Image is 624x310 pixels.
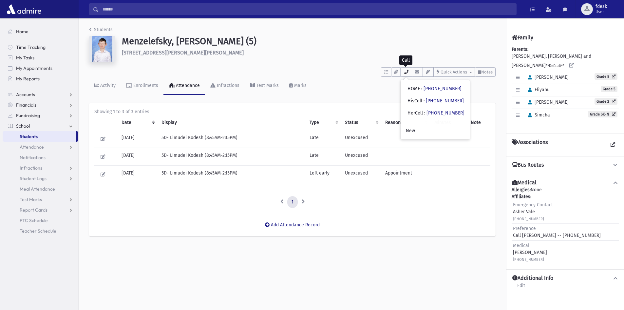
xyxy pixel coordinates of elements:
a: My Reports [3,73,78,84]
b: Allergies: [512,187,531,193]
div: HisCell [407,97,464,104]
span: Accounts [16,92,35,97]
td: Late [306,148,341,166]
div: [PERSON_NAME] [513,242,547,263]
button: Edit [98,152,108,161]
a: New [401,125,470,137]
button: Add Attendance Record [261,219,324,231]
a: Test Marks [245,77,284,95]
th: Reason: activate to sort column ascending [381,115,430,130]
div: Test Marks [255,83,279,88]
h4: Bus Routes [512,162,544,169]
a: Students [89,27,113,32]
span: Simcha [525,112,550,118]
a: Time Tracking [3,42,78,52]
a: Infractions [205,77,245,95]
b: Affiliates: [512,194,531,199]
span: Student Logs [20,176,47,181]
button: Notes [475,67,496,77]
td: 5D- Limudei Kodesh (8:45AM-2:15PM) [158,130,306,148]
div: Infractions [216,83,239,88]
b: Parents: [512,47,528,52]
span: Notifications [20,155,46,160]
td: [DATE] [118,130,158,148]
a: Fundraising [3,110,78,121]
a: Grade SK-N [588,111,617,117]
img: 9WUff8= [89,36,115,62]
th: Type: activate to sort column ascending [306,115,341,130]
span: Grade 5 [601,86,617,92]
span: Fundraising [16,113,40,118]
a: PTC Schedule [3,215,78,226]
span: Report Cards [20,207,47,213]
span: Preference [513,226,536,231]
a: School [3,121,78,131]
div: Enrollments [132,83,158,88]
div: Call [PERSON_NAME] -- [PHONE_NUMBER] [513,225,601,239]
td: Late [306,130,341,148]
button: Bus Routes [512,162,619,169]
div: Marks [293,83,307,88]
a: View all Associations [607,139,619,151]
div: Activity [99,83,116,88]
span: Infractions [20,165,42,171]
button: Edit [98,170,108,179]
a: Activity [89,77,121,95]
td: Left early [306,166,341,183]
span: Notes [481,70,493,74]
span: My Reports [16,76,40,82]
a: [PHONE_NUMBER] [426,98,464,104]
a: Enrollments [121,77,163,95]
td: [DATE] [118,148,158,166]
th: Display [158,115,306,130]
h4: Associations [512,139,548,151]
span: Emergency Contact [513,202,553,208]
a: Accounts [3,89,78,100]
td: 5D- Limudei Kodesh (8:45AM-2:15PM) [158,166,306,183]
div: Attendance [175,83,200,88]
span: Quick Actions [441,70,467,74]
th: Note [467,115,490,130]
span: School [16,123,30,129]
span: User [596,9,607,14]
small: [PHONE_NUMBER] [513,258,544,262]
td: Unexcused [341,148,381,166]
span: fdesk [596,4,607,9]
button: Edit [98,134,108,144]
input: Search [99,3,516,15]
h6: [STREET_ADDRESS][PERSON_NAME][PERSON_NAME] [122,50,496,56]
th: Date: activate to sort column ascending [118,115,158,130]
small: [PHONE_NUMBER] [513,217,544,221]
button: Quick Actions [434,67,475,77]
div: Asher Vale [513,201,553,222]
span: My Tasks [16,55,34,61]
div: None [512,186,619,264]
h4: Family [512,34,533,41]
a: Attendance [3,142,78,152]
button: Additional Info [512,275,619,282]
span: Test Marks [20,196,42,202]
span: Students [20,134,38,139]
a: Infractions [3,163,78,173]
a: [PHONE_NUMBER] [424,86,462,92]
a: Grade 2 [595,98,617,105]
a: Grade 8 [595,73,617,80]
span: [PERSON_NAME] [525,74,569,80]
a: Attendance [163,77,205,95]
span: Financials [16,102,36,108]
td: [DATE] [118,166,158,183]
span: Teacher Schedule [20,228,56,234]
span: [PERSON_NAME] [525,99,569,105]
span: : [424,98,425,104]
td: 5D- Limudei Kodesh (8:45AM-2:15PM) [158,148,306,166]
span: Attendance [20,144,44,150]
h1: Menzelefsky, [PERSON_NAME] (5) [122,36,496,47]
div: Call [399,55,412,65]
a: [PHONE_NUMBER] [426,110,464,116]
span: Meal Attendance [20,186,55,192]
td: Unexcused [341,166,381,183]
span: My Appointments [16,65,52,71]
a: Student Logs [3,173,78,184]
a: Marks [284,77,312,95]
div: [PERSON_NAME], [PERSON_NAME] and [PERSON_NAME] [512,46,619,128]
